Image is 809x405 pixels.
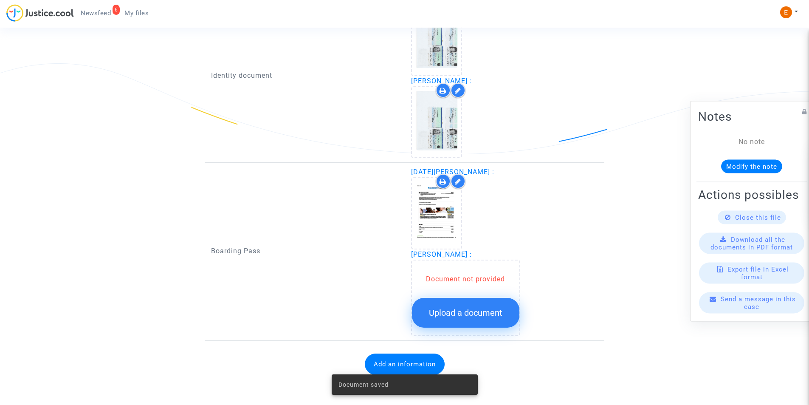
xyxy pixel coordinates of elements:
[429,308,502,318] span: Upload a document
[118,7,155,20] a: My files
[412,274,519,284] div: Document not provided
[113,5,120,15] div: 6
[780,6,792,18] img: ACg8ocIeiFvHKe4dA5oeRFd_CiCnuxWUEc1A2wYhRJE3TTWt=s96-c
[412,298,519,328] button: Upload a document
[74,7,118,20] a: 6Newsfeed
[411,77,472,85] span: [PERSON_NAME] :
[411,250,472,258] span: [PERSON_NAME] :
[81,9,111,17] span: Newsfeed
[711,136,792,147] div: No note
[698,109,805,124] h2: Notes
[721,159,782,173] button: Modify the note
[124,9,149,17] span: My files
[710,235,793,251] span: Download all the documents in PDF format
[727,265,789,280] span: Export file in Excel format
[365,354,445,375] button: Add an information
[338,380,389,389] span: Document saved
[721,295,796,310] span: Send a message in this case
[735,213,781,221] span: Close this file
[211,70,398,81] p: Identity document
[6,4,74,22] img: jc-logo.svg
[211,246,398,256] p: Boarding Pass
[698,187,805,202] h2: Actions possibles
[411,168,494,176] span: [DATE][PERSON_NAME] :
